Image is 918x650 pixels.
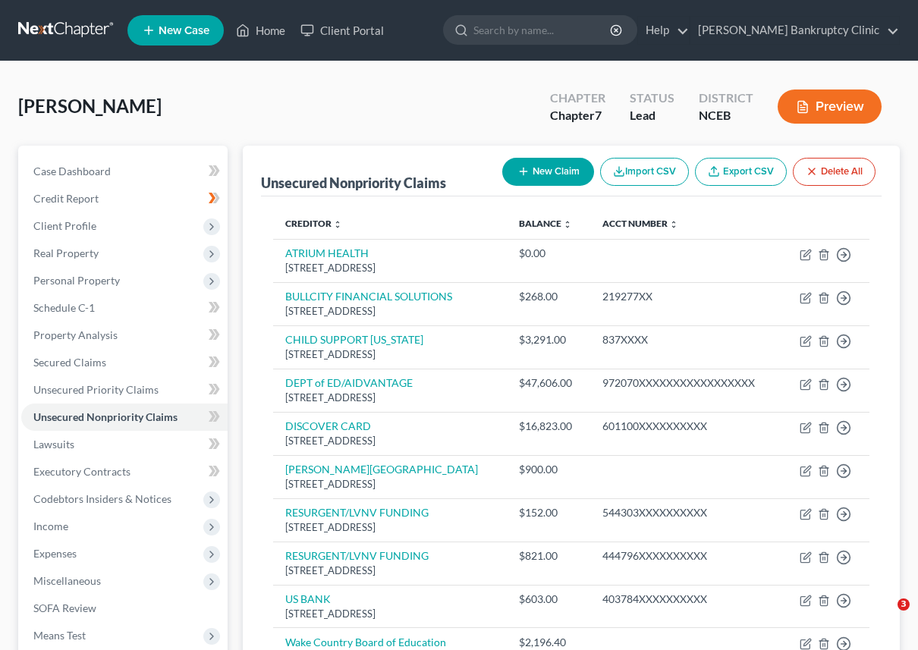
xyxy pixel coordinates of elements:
[602,548,769,564] div: 444796XXXXXXXXXX
[602,332,769,347] div: 837XXXX
[898,598,910,611] span: 3
[293,17,391,44] a: Client Portal
[159,25,209,36] span: New Case
[285,592,331,605] a: US BANK
[285,549,429,562] a: RESURGENT/LVNV FUNDING
[602,592,769,607] div: 403784XXXXXXXXXX
[502,158,594,186] button: New Claim
[33,328,118,341] span: Property Analysis
[285,376,413,389] a: DEPT of ED/AIDVANTAGE
[21,431,228,458] a: Lawsuits
[33,274,120,287] span: Personal Property
[602,218,678,229] a: Acct Number unfold_more
[285,218,342,229] a: Creditor unfold_more
[21,595,228,622] a: SOFA Review
[21,458,228,485] a: Executory Contracts
[519,505,578,520] div: $152.00
[550,107,605,124] div: Chapter
[519,218,572,229] a: Balance unfold_more
[630,107,674,124] div: Lead
[695,158,787,186] a: Export CSV
[519,548,578,564] div: $821.00
[285,434,495,448] div: [STREET_ADDRESS]
[699,89,753,107] div: District
[33,438,74,451] span: Lawsuits
[261,174,446,192] div: Unsecured Nonpriority Claims
[33,629,86,642] span: Means Test
[21,404,228,431] a: Unsecured Nonpriority Claims
[285,636,446,648] a: Wake Country Board of Education
[602,375,769,391] div: 972070XXXXXXXXXXXXXXXXX
[33,383,159,396] span: Unsecured Priority Claims
[793,158,876,186] button: Delete All
[33,165,111,177] span: Case Dashboard
[600,158,689,186] button: Import CSV
[285,304,495,319] div: [STREET_ADDRESS]
[595,108,602,122] span: 7
[285,391,495,405] div: [STREET_ADDRESS]
[866,598,903,635] iframe: Intercom live chat
[699,107,753,124] div: NCEB
[33,301,95,314] span: Schedule C-1
[33,547,77,560] span: Expenses
[473,16,612,44] input: Search by name...
[33,246,99,259] span: Real Property
[285,477,495,491] div: [STREET_ADDRESS]
[778,89,882,124] button: Preview
[33,192,99,205] span: Credit Report
[519,592,578,607] div: $603.00
[519,635,578,650] div: $2,196.40
[285,419,371,432] a: DISCOVER CARD
[21,158,228,185] a: Case Dashboard
[285,246,369,259] a: ATRIUM HEALTH
[33,465,130,478] span: Executory Contracts
[669,220,678,229] i: unfold_more
[21,322,228,349] a: Property Analysis
[285,506,429,519] a: RESURGENT/LVNV FUNDING
[33,410,178,423] span: Unsecured Nonpriority Claims
[519,246,578,261] div: $0.00
[630,89,674,107] div: Status
[33,492,171,505] span: Codebtors Insiders & Notices
[563,220,572,229] i: unfold_more
[285,463,478,476] a: [PERSON_NAME][GEOGRAPHIC_DATA]
[519,289,578,304] div: $268.00
[228,17,293,44] a: Home
[519,332,578,347] div: $3,291.00
[285,333,423,346] a: CHILD SUPPORT [US_STATE]
[519,375,578,391] div: $47,606.00
[18,95,162,117] span: [PERSON_NAME]
[285,564,495,578] div: [STREET_ADDRESS]
[285,520,495,535] div: [STREET_ADDRESS]
[21,349,228,376] a: Secured Claims
[21,185,228,212] a: Credit Report
[285,290,452,303] a: BULLCITY FINANCIAL SOLUTIONS
[33,356,106,369] span: Secured Claims
[285,347,495,362] div: [STREET_ADDRESS]
[285,607,495,621] div: [STREET_ADDRESS]
[602,419,769,434] div: 601100XXXXXXXXXX
[638,17,689,44] a: Help
[33,219,96,232] span: Client Profile
[21,294,228,322] a: Schedule C-1
[690,17,899,44] a: [PERSON_NAME] Bankruptcy Clinic
[602,505,769,520] div: 544303XXXXXXXXXX
[333,220,342,229] i: unfold_more
[21,376,228,404] a: Unsecured Priority Claims
[33,574,101,587] span: Miscellaneous
[602,289,769,304] div: 219277XX
[33,601,96,614] span: SOFA Review
[550,89,605,107] div: Chapter
[519,419,578,434] div: $16,823.00
[519,462,578,477] div: $900.00
[33,520,68,532] span: Income
[285,261,495,275] div: [STREET_ADDRESS]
